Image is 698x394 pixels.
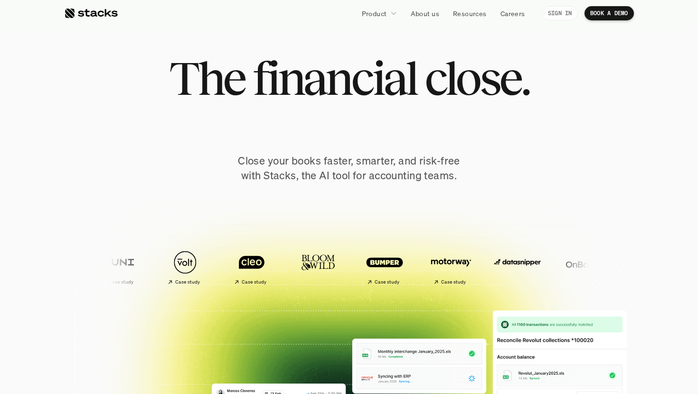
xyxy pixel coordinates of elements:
[341,200,448,224] a: EXPLORE PRODUCT
[107,279,132,285] h2: Case study
[219,246,281,289] a: Case study
[250,200,337,224] a: BOOK A DEMO
[500,9,525,18] p: Careers
[362,9,387,18] p: Product
[590,10,628,17] p: BOOK A DEMO
[418,246,480,289] a: Case study
[373,279,398,285] h2: Case study
[231,100,468,142] span: Reimagined.
[447,5,492,22] a: Resources
[266,205,321,219] p: BOOK A DEMO
[352,246,414,289] a: Case study
[230,154,468,183] p: Close your books faster, smarter, and risk-free with Stacks, the AI tool for accounting teams.
[253,57,416,100] span: financial
[169,57,245,100] span: The
[542,6,578,20] a: SIGN IN
[173,279,198,285] h2: Case study
[405,5,445,22] a: About us
[548,10,572,17] p: SIGN IN
[585,6,634,20] a: BOOK A DEMO
[439,279,464,285] h2: Case study
[424,57,529,100] span: close.
[411,9,439,18] p: About us
[358,205,432,219] p: EXPLORE PRODUCT
[453,9,487,18] p: Resources
[86,246,148,289] a: Case study
[495,5,531,22] a: Careers
[240,279,265,285] h2: Case study
[152,246,214,289] a: Case study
